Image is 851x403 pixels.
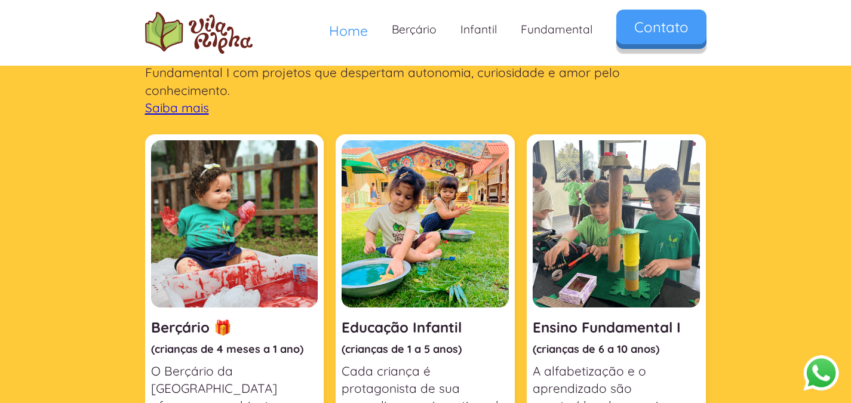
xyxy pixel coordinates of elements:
[616,10,706,44] a: Contato
[533,342,700,356] h4: (crianças de 6 a 10 anos)
[342,342,509,356] h4: (crianças de 1 a 5 anos)
[329,22,368,39] span: Home
[145,12,253,54] a: home
[380,12,448,47] a: Berçário
[151,342,318,356] h4: (crianças de 4 meses a 1 ano)
[342,318,509,336] h3: Educação Infantil
[145,29,706,116] p: A Vila Alpha acolhe bebês no Berçário com estímulos sensoriais e muito afeto, crianças na Educaçã...
[803,355,839,391] button: Abrir WhatsApp
[509,12,604,47] a: Fundamental
[151,318,318,336] h3: Berçário 🎁
[145,100,209,115] a: Saiba mais
[448,12,509,47] a: Infantil
[317,12,380,50] a: Home
[533,318,700,336] h3: Ensino Fundamental I
[145,12,253,54] img: logo Escola Vila Alpha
